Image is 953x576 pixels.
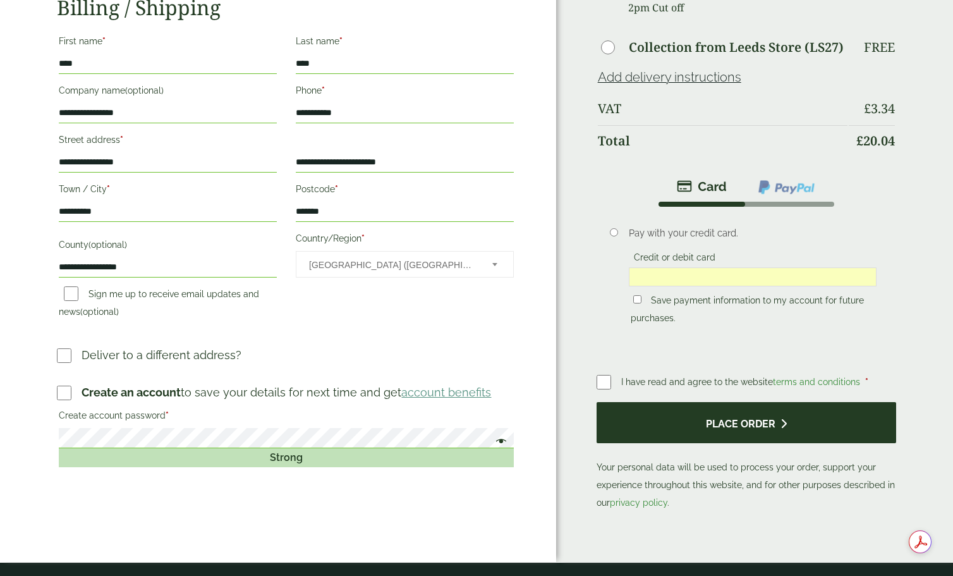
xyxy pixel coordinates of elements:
th: Total [598,125,847,156]
abbr: required [102,36,106,46]
label: Company name [59,82,277,103]
abbr: required [335,184,338,194]
bdi: 20.04 [856,132,895,149]
div: Strong [59,448,513,467]
button: Place order [597,402,896,443]
label: Create account password [59,407,513,428]
label: Credit or debit card [629,252,720,266]
label: Collection from Leeds Store (LS27) [629,41,844,54]
strong: Create an account [82,386,181,399]
iframe: Secure card payment input frame [633,271,872,283]
abbr: required [120,135,123,145]
a: account benefits [401,386,491,399]
span: (optional) [125,85,164,95]
th: VAT [598,94,847,124]
span: £ [856,132,863,149]
span: United Kingdom (UK) [309,252,475,278]
span: £ [864,100,871,117]
a: privacy policy [610,498,667,508]
label: Sign me up to receive email updates and news [59,289,259,321]
span: (optional) [80,307,119,317]
abbr: required [322,85,325,95]
img: stripe.png [677,179,727,194]
p: Pay with your credit card. [629,226,876,240]
label: Street address [59,131,277,152]
abbr: required [361,233,365,243]
label: Phone [296,82,514,103]
abbr: required [865,377,868,387]
label: Country/Region [296,230,514,251]
label: Last name [296,32,514,54]
bdi: 3.34 [864,100,895,117]
label: First name [59,32,277,54]
span: (optional) [88,240,127,250]
input: Sign me up to receive email updates and news(optional) [64,286,78,301]
p: Your personal data will be used to process your order, support your experience throughout this we... [597,402,896,512]
label: County [59,236,277,257]
label: Town / City [59,180,277,202]
p: Free [864,40,895,55]
label: Save payment information to my account for future purchases. [631,295,864,327]
a: terms and conditions [773,377,860,387]
p: Deliver to a different address? [82,346,241,364]
label: Postcode [296,180,514,202]
span: Country/Region [296,251,514,278]
p: to save your details for next time and get [82,384,491,401]
abbr: required [107,184,110,194]
span: I have read and agree to the website [621,377,863,387]
abbr: required [166,410,169,420]
abbr: required [339,36,343,46]
a: Add delivery instructions [598,70,741,85]
img: ppcp-gateway.png [757,179,816,195]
